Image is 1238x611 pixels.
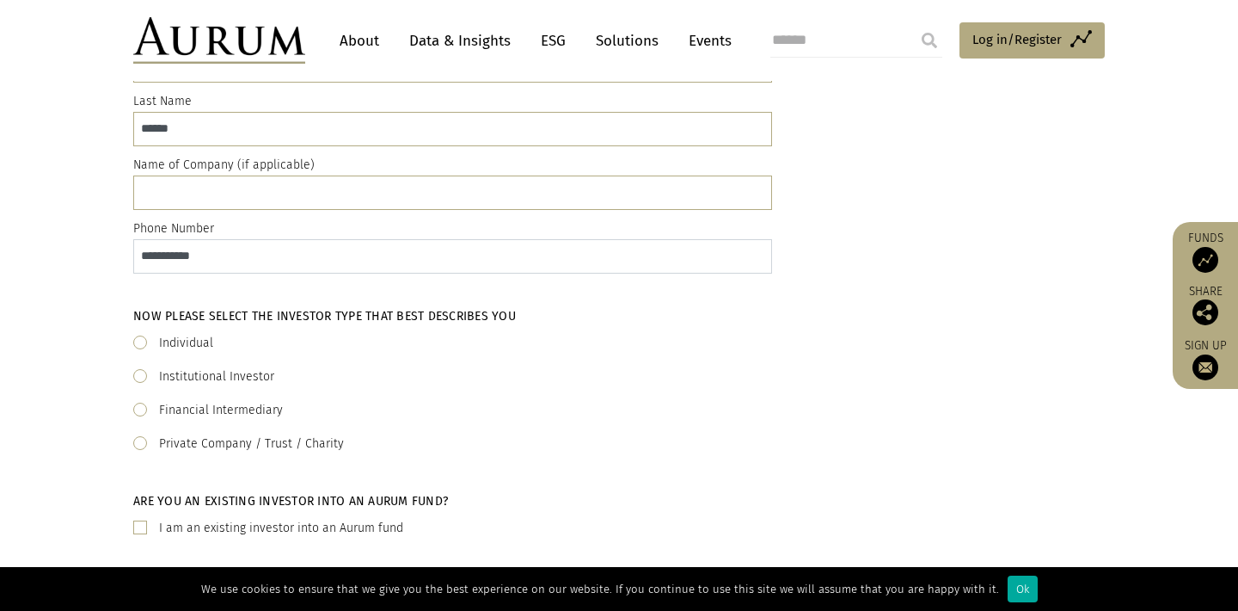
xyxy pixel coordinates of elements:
h5: Are you an existing investor into an Aurum fund? [133,493,1105,509]
input: Submit [912,23,947,58]
a: Funds [1181,231,1229,273]
img: Sign up to our newsletter [1192,355,1218,380]
div: Share [1181,286,1229,325]
label: Financial Intermediary [159,400,283,421]
span: Log in/Register [972,29,1062,50]
label: Institutional Investor [159,367,274,387]
img: Share this post [1192,299,1218,325]
h5: Now please select the investor type that best describes you [133,308,1105,324]
a: Events [680,25,732,57]
img: Aurum [133,17,305,64]
label: I am an existing investor into an Aurum fund [159,518,403,539]
label: Private Company / Trust / Charity [159,434,344,454]
label: Individual [159,333,213,354]
a: About [331,25,388,57]
img: Access Funds [1192,247,1218,273]
label: Name of Company (if applicable) [133,155,315,176]
a: Sign up [1181,338,1229,380]
a: Data & Insights [401,25,519,57]
a: ESG [532,25,574,57]
div: Ok [1008,576,1038,602]
label: Last Name [133,91,192,112]
a: Log in/Register [959,22,1105,59]
label: Phone Number [133,219,214,239]
a: Solutions [587,25,667,57]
